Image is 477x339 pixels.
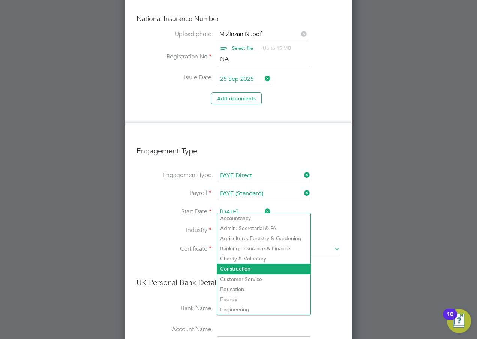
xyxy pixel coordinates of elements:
button: Add documents [211,92,262,104]
input: Select one [217,171,310,181]
input: Select one [217,74,271,85]
li: Energy [217,294,310,305]
label: Bank Name [136,305,211,312]
input: Select one [217,207,271,218]
button: Open Resource Center, 10 new notifications [447,309,471,333]
li: Customer Service [217,274,310,284]
h3: Engagement Type [136,138,340,156]
li: Construction [217,264,310,274]
label: Industry [136,226,211,234]
label: Certificate [136,245,211,253]
label: Upload photo [136,30,211,38]
label: Issue Date [136,74,211,82]
li: Engineering [217,305,310,315]
h4: National Insurance Number [136,14,340,23]
div: 10 [447,314,453,324]
label: Start Date [136,208,211,216]
li: Accountancy [217,213,310,223]
span: s [253,95,256,102]
li: Banking, Insurance & Finance [217,244,310,254]
label: Payroll [136,189,211,197]
input: Search for... [217,189,310,199]
li: Charity & Voluntary [217,254,310,264]
li: Admin, Secretarial & PA [217,223,310,233]
label: Registration No [136,53,211,61]
li: Education [217,284,310,294]
li: Agriculture, Forestry & Gardening [217,233,310,244]
label: Account Name [136,326,211,333]
h3: UK Personal Bank Details [136,270,340,287]
label: Engagement Type [136,171,211,179]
